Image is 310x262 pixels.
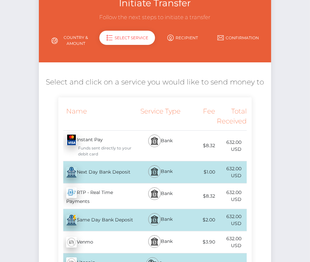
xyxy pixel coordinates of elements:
a: Confirmation [211,32,266,44]
h5: Select and click on a service you would like to send money to [44,77,266,87]
a: Country & Amount [44,32,99,49]
div: 632.00 USD [215,231,247,253]
div: Venmo [58,233,137,251]
div: 632.00 USD [215,161,247,183]
div: Next Day Bank Deposit [58,163,137,181]
img: bank.svg [151,168,158,176]
div: $2.00 [184,213,215,227]
div: Service Type [137,102,184,130]
div: Select Service [99,31,155,45]
div: Funds sent directly to your debit card [66,145,137,157]
div: RTP - Real Time Payments [58,183,137,209]
img: QwWugUCNyICDhMjofT14yaqUfddCM6mkz1jyhlzQJMfnoYLnQKBG4sBBx5acn+Idg5zKpHvf4PMFFwNoJ2cDAAAAAASUVORK5... [66,135,77,145]
div: Instant Pay [58,131,137,161]
img: 8MxdlsaCuGbAAAAAElFTkSuQmCC [66,167,77,178]
div: Fee [184,102,215,130]
img: bank.svg [151,190,158,198]
div: Total Received [215,102,247,130]
img: wMhJQYtZFAryAAAAABJRU5ErkJggg== [66,237,77,247]
div: $1.00 [184,165,215,180]
img: bank.svg [151,215,158,223]
div: Name [58,102,137,130]
div: $3.90 [184,235,215,249]
img: bank.svg [151,137,158,145]
div: Bank [137,209,184,231]
div: $8.32 [184,138,215,153]
img: bank.svg [151,238,158,246]
div: Bank [137,231,184,253]
div: 632.00 USD [215,135,247,157]
div: 632.00 USD [215,209,247,231]
div: 632.00 USD [215,185,247,207]
div: $8.32 [184,189,215,204]
img: uObGLS8Ltq9ceZQwppFW9RMbi2NbuedY4gAAAABJRU5ErkJggg== [66,215,77,225]
h3: Follow the next steps to initiate a transfer [44,14,266,21]
div: Bank [137,183,184,209]
a: Select Service [99,32,155,49]
div: Bank [137,161,184,183]
a: Recipient [155,32,211,44]
div: Same Day Bank Deposit [58,211,137,229]
img: wcGC+PCrrIMMAAAAABJRU5ErkJggg== [66,187,77,198]
div: Bank [137,131,184,161]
